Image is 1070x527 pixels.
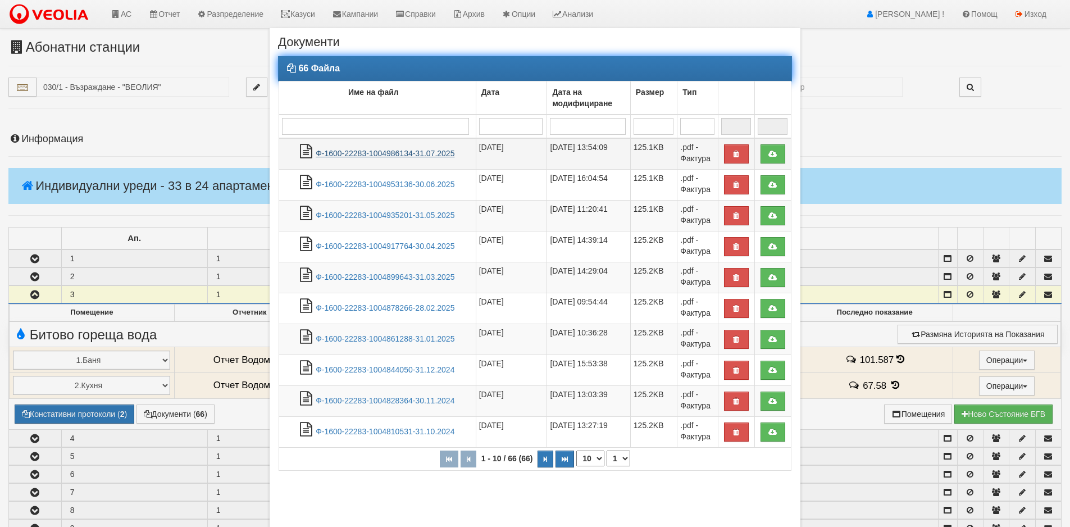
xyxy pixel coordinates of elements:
[476,385,547,416] td: [DATE]
[316,149,454,158] a: Ф-1600-22283-1004986134-31.07.2025
[677,262,718,293] td: .pdf - Фактура
[538,451,553,467] button: Следваща страница
[630,169,677,200] td: 125.1KB
[279,355,791,385] tr: Ф-1600-22283-1004844050-31.12.2024.pdf - Фактура
[547,169,630,200] td: [DATE] 16:04:54
[279,324,791,355] tr: Ф-1600-22283-1004861288-31.01.2025.pdf - Фактура
[481,88,499,97] b: Дата
[279,169,791,200] tr: Ф-1600-22283-1004953136-30.06.2025.pdf - Фактура
[547,138,630,170] td: [DATE] 13:54:09
[677,416,718,447] td: .pdf - Фактура
[479,454,536,463] span: 1 - 10 / 66 (66)
[677,385,718,416] td: .pdf - Фактура
[476,324,547,355] td: [DATE]
[547,416,630,447] td: [DATE] 13:27:19
[316,211,454,220] a: Ф-1600-22283-1004935201-31.05.2025
[547,262,630,293] td: [DATE] 14:29:04
[476,231,547,262] td: [DATE]
[556,451,574,467] button: Последна страница
[677,231,718,262] td: .pdf - Фактура
[576,451,604,466] select: Брой редове на страница
[630,81,677,115] td: Размер: No sort applied, activate to apply an ascending sort
[461,451,476,467] button: Предишна страница
[279,262,791,293] tr: Ф-1600-22283-1004899643-31.03.2025.pdf - Фактура
[547,324,630,355] td: [DATE] 10:36:28
[476,200,547,231] td: [DATE]
[440,451,458,467] button: Първа страница
[279,138,791,170] tr: Ф-1600-22283-1004986134-31.07.2025.pdf - Фактура
[348,88,399,97] b: Име на файл
[547,293,630,324] td: [DATE] 09:54:44
[677,293,718,324] td: .pdf - Фактура
[630,262,677,293] td: 125.2KB
[630,231,677,262] td: 125.2KB
[630,385,677,416] td: 125.2KB
[547,231,630,262] td: [DATE] 14:39:14
[547,355,630,385] td: [DATE] 15:53:38
[316,303,454,312] a: Ф-1600-22283-1004878266-28.02.2025
[630,416,677,447] td: 125.2KB
[630,138,677,170] td: 125.1KB
[677,324,718,355] td: .pdf - Фактура
[630,293,677,324] td: 125.2KB
[630,200,677,231] td: 125.1KB
[316,365,454,374] a: Ф-1600-22283-1004844050-31.12.2024
[547,385,630,416] td: [DATE] 13:03:39
[607,451,630,466] select: Страница номер
[630,355,677,385] td: 125.2KB
[547,200,630,231] td: [DATE] 11:20:41
[476,355,547,385] td: [DATE]
[547,81,630,115] td: Дата на модифициране: No sort applied, activate to apply an ascending sort
[279,385,791,416] tr: Ф-1600-22283-1004828364-30.11.2024.pdf - Фактура
[316,396,454,405] a: Ф-1600-22283-1004828364-30.11.2024
[279,416,791,447] tr: Ф-1600-22283-1004810531-31.10.2024.pdf - Фактура
[278,37,340,56] span: Документи
[316,427,454,436] a: Ф-1600-22283-1004810531-31.10.2024
[677,169,718,200] td: .pdf - Фактура
[677,200,718,231] td: .pdf - Фактура
[279,231,791,262] tr: Ф-1600-22283-1004917764-30.04.2025.pdf - Фактура
[316,180,454,189] a: Ф-1600-22283-1004953136-30.06.2025
[298,63,340,73] strong: 66 Файла
[677,138,718,170] td: .pdf - Фактура
[677,355,718,385] td: .pdf - Фактура
[718,81,754,115] td: : No sort applied, activate to apply an ascending sort
[754,81,791,115] td: : No sort applied, activate to apply an ascending sort
[279,293,791,324] tr: Ф-1600-22283-1004878266-28.02.2025.pdf - Фактура
[279,200,791,231] tr: Ф-1600-22283-1004935201-31.05.2025.pdf - Фактура
[476,138,547,170] td: [DATE]
[552,88,612,108] b: Дата на модифициране
[476,169,547,200] td: [DATE]
[476,81,547,115] td: Дата: No sort applied, activate to apply an ascending sort
[279,81,476,115] td: Име на файл: No sort applied, activate to apply an ascending sort
[476,416,547,447] td: [DATE]
[316,272,454,281] a: Ф-1600-22283-1004899643-31.03.2025
[630,324,677,355] td: 125.2KB
[476,293,547,324] td: [DATE]
[677,81,718,115] td: Тип: No sort applied, activate to apply an ascending sort
[316,242,454,251] a: Ф-1600-22283-1004917764-30.04.2025
[682,88,696,97] b: Тип
[316,334,454,343] a: Ф-1600-22283-1004861288-31.01.2025
[636,88,664,97] b: Размер
[476,262,547,293] td: [DATE]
